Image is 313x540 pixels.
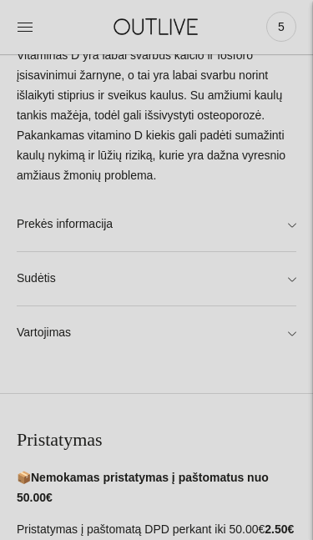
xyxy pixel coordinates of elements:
strong: Nemokamas pristatymas į paštomatus nuo 50.00€ [17,471,269,504]
a: Sudėtis [17,252,296,305]
strong: 2.50€ [265,522,294,536]
span: 5 [270,15,293,38]
img: OUTLIVE [94,9,220,43]
a: Vartojimas [17,306,296,360]
h2: Pristatymas [17,427,296,452]
a: 5 [266,8,296,45]
a: Prekės informacija [17,198,296,251]
p: Pristatymas į paštomatą DPD perkant iki 50.00€ [17,520,296,540]
p: 📦 [17,468,296,508]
